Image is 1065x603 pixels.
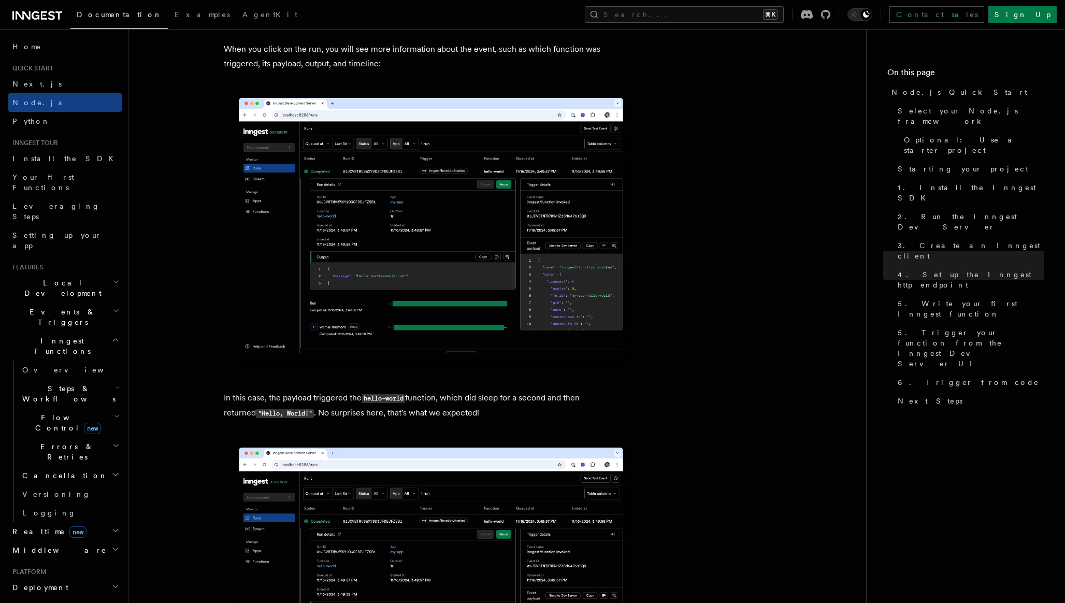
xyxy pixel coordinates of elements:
a: Examples [168,3,236,28]
span: Quick start [8,64,53,73]
button: Events & Triggers [8,303,122,332]
span: new [84,423,101,434]
span: Logging [22,509,76,517]
span: 3. Create an Inngest client [898,240,1044,261]
span: Flow Control [18,412,114,433]
a: Optional: Use a starter project [900,131,1044,160]
span: Errors & Retries [18,441,112,462]
button: Toggle dark mode [847,8,872,21]
a: Logging [18,504,122,522]
a: Setting up your app [8,226,122,255]
span: Optional: Use a starter project [904,135,1044,155]
span: Events & Triggers [8,307,113,327]
a: Sign Up [988,6,1057,23]
a: Next.js [8,75,122,93]
p: In this case, the payload triggered the function, which did sleep for a second and then returned ... [224,391,638,421]
a: Versioning [18,485,122,504]
a: 5. Write your first Inngest function [894,294,1044,323]
span: Platform [8,568,47,576]
span: Deployment [8,582,68,593]
span: Your first Functions [12,173,74,192]
span: new [69,526,87,538]
span: Inngest Functions [8,336,112,356]
span: Features [8,263,43,271]
span: Overview [22,366,129,374]
span: Middleware [8,545,107,555]
a: 5. Trigger your function from the Inngest Dev Server UI [894,323,1044,373]
button: Realtimenew [8,522,122,541]
button: Steps & Workflows [18,379,122,408]
button: Middleware [8,541,122,559]
a: 6. Trigger from code [894,373,1044,392]
span: Steps & Workflows [18,383,116,404]
a: Node.js [8,93,122,112]
span: Install the SDK [12,154,120,163]
span: Next Steps [898,396,962,406]
button: Inngest Functions [8,332,122,361]
span: 5. Trigger your function from the Inngest Dev Server UI [898,327,1044,369]
button: Errors & Retries [18,437,122,466]
a: 4. Set up the Inngest http endpoint [894,265,1044,294]
kbd: ⌘K [763,9,778,20]
span: AgentKit [242,10,297,19]
span: Node.js Quick Start [891,87,1027,97]
a: Leveraging Steps [8,197,122,226]
span: Versioning [22,490,91,498]
div: Inngest Functions [8,361,122,522]
a: Contact sales [889,6,984,23]
span: 6. Trigger from code [898,377,1039,387]
a: 1. Install the Inngest SDK [894,178,1044,207]
button: Local Development [8,274,122,303]
span: Node.js [12,98,62,107]
button: Flow Controlnew [18,408,122,437]
span: Setting up your app [12,231,102,250]
code: "Hello, World!" [256,409,314,418]
span: Select your Node.js framework [898,106,1044,126]
a: Select your Node.js framework [894,102,1044,131]
a: Documentation [70,3,168,29]
button: Cancellation [18,466,122,485]
a: Node.js Quick Start [887,83,1044,102]
span: Cancellation [18,470,108,481]
span: Local Development [8,278,113,298]
span: 5. Write your first Inngest function [898,298,1044,319]
a: Starting your project [894,160,1044,178]
span: Next.js [12,80,62,88]
a: AgentKit [236,3,304,28]
a: Python [8,112,122,131]
img: Inngest Dev Server web interface's runs tab with a single completed run expanded [224,88,638,374]
span: Starting your project [898,164,1028,174]
span: 2. Run the Inngest Dev Server [898,211,1044,232]
span: Home [12,41,41,52]
a: Your first Functions [8,168,122,197]
a: Install the SDK [8,149,122,168]
a: Overview [18,361,122,379]
span: Realtime [8,526,87,537]
span: Python [12,117,50,125]
a: Home [8,37,122,56]
a: 2. Run the Inngest Dev Server [894,207,1044,236]
span: Inngest tour [8,139,58,147]
span: 4. Set up the Inngest http endpoint [898,269,1044,290]
span: Leveraging Steps [12,202,100,221]
a: 3. Create an Inngest client [894,236,1044,265]
a: Next Steps [894,392,1044,410]
code: hello-world [362,394,405,403]
p: When you click on the run, you will see more information about the event, such as which function ... [224,42,638,71]
button: Search...⌘K [585,6,784,23]
h4: On this page [887,66,1044,83]
button: Deployment [8,578,122,597]
span: 1. Install the Inngest SDK [898,182,1044,203]
span: Examples [175,10,230,19]
span: Documentation [77,10,162,19]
